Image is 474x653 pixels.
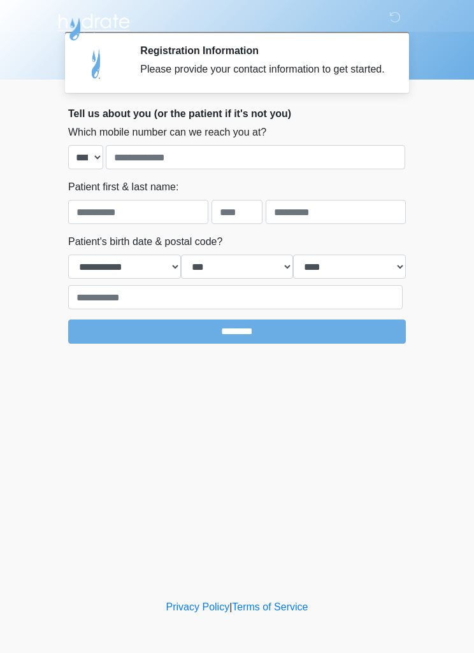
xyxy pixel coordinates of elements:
img: Hydrate IV Bar - Scottsdale Logo [55,10,132,41]
img: Agent Avatar [78,45,116,83]
label: Patient's birth date & postal code? [68,234,222,249]
a: Terms of Service [232,601,308,612]
div: Please provide your contact information to get started. [140,62,387,77]
h2: Tell us about you (or the patient if it's not you) [68,108,406,120]
label: Patient first & last name: [68,179,178,195]
a: | [229,601,232,612]
label: Which mobile number can we reach you at? [68,125,266,140]
a: Privacy Policy [166,601,230,612]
